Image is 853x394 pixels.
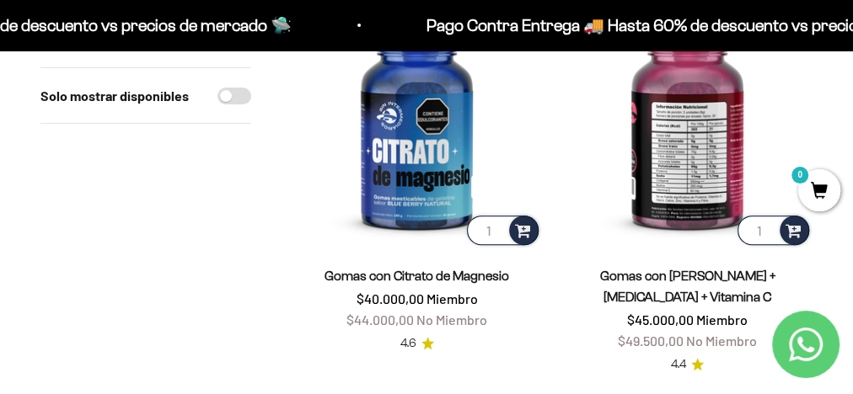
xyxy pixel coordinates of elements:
[400,334,416,353] span: 4.6
[346,311,414,327] span: $44.000,00
[416,311,487,327] span: No Miembro
[798,183,840,201] a: 0
[671,355,686,374] span: 4.4
[357,290,424,306] span: $40.000,00
[671,355,704,374] a: 4.44.4 de 5.0 estrellas
[40,85,189,107] label: Solo mostrar disponibles
[426,290,478,306] span: Miembro
[600,269,775,304] a: Gomas con [PERSON_NAME] + [MEDICAL_DATA] + Vitamina C
[686,333,757,349] span: No Miembro
[400,334,434,353] a: 4.64.6 de 5.0 estrellas
[696,311,748,327] span: Miembro
[618,333,684,349] span: $49.500,00
[790,165,810,185] mark: 0
[325,269,509,283] a: Gomas con Citrato de Magnesio
[627,311,694,327] span: $45.000,00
